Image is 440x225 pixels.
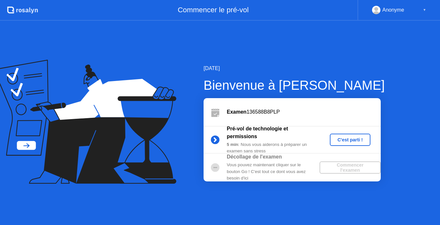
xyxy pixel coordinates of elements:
[382,6,404,14] div: Anonyme
[227,126,288,139] b: Pré-vol de technologie et permissions
[204,76,385,95] div: Bienvenue à [PERSON_NAME]
[423,6,426,14] div: ▼
[227,162,320,181] div: Vous pouvez maintenant cliquer sur le bouton Go ! C'est tout ce dont vous avez besoin d'ici
[227,154,282,159] b: Décollage de l'examen
[227,141,320,155] div: : Nous vous aiderons à préparer un examen sans stress
[204,65,385,72] div: [DATE]
[320,161,381,174] button: Commencer l'examen
[227,109,246,115] b: Examen
[332,137,368,142] div: C'est parti !
[322,162,378,173] div: Commencer l'examen
[227,142,238,147] b: 5 min
[227,108,381,116] div: 136588B8PLP
[330,134,371,146] button: C'est parti !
